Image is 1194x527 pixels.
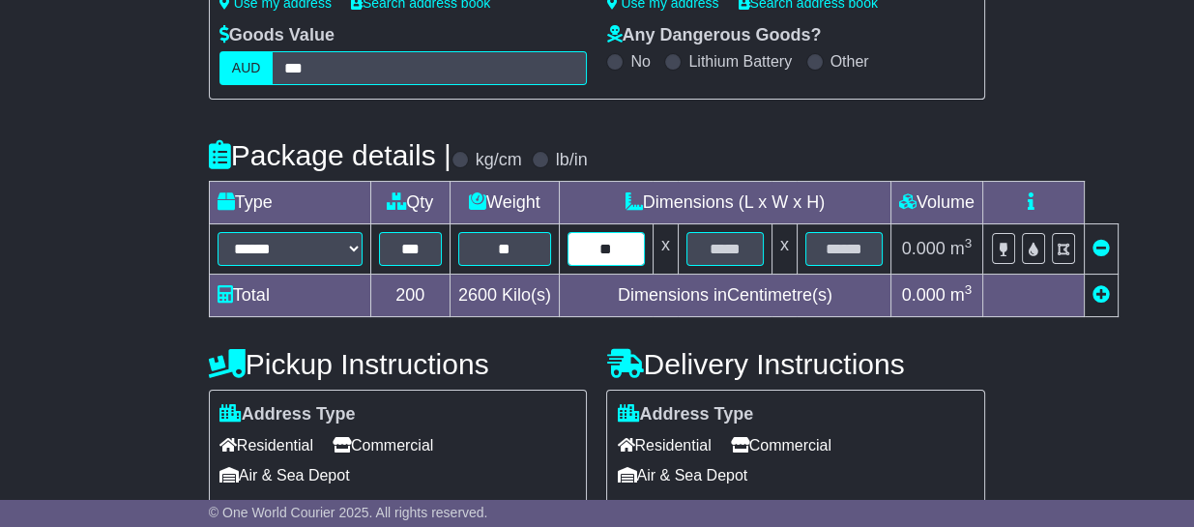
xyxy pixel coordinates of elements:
label: Other [830,52,869,71]
sup: 3 [965,282,973,297]
span: 0.000 [902,239,946,258]
span: Commercial [333,430,433,460]
td: x [772,224,797,275]
span: Commercial [731,430,831,460]
td: x [653,224,678,275]
span: Residential [617,430,711,460]
h4: Package details | [209,139,451,171]
sup: 3 [965,236,973,250]
h4: Pickup Instructions [209,348,588,380]
label: Any Dangerous Goods? [606,25,821,46]
a: Remove this item [1092,239,1110,258]
td: Dimensions (L x W x H) [559,182,890,224]
td: 200 [370,275,450,317]
span: © One World Courier 2025. All rights reserved. [209,505,488,520]
a: Add new item [1092,285,1110,305]
label: Goods Value [219,25,335,46]
span: m [950,239,973,258]
td: Dimensions in Centimetre(s) [559,275,890,317]
label: lb/in [556,150,588,171]
td: Weight [450,182,559,224]
label: Address Type [617,404,753,425]
label: No [630,52,650,71]
span: Air & Sea Depot [617,460,747,490]
label: Address Type [219,404,356,425]
label: AUD [219,51,274,85]
span: 0.000 [902,285,946,305]
td: Volume [890,182,982,224]
span: 2600 [458,285,497,305]
td: Type [209,182,370,224]
td: Qty [370,182,450,224]
span: Air & Sea Depot [219,460,350,490]
td: Total [209,275,370,317]
td: Kilo(s) [450,275,559,317]
h4: Delivery Instructions [606,348,985,380]
label: kg/cm [476,150,522,171]
span: m [950,285,973,305]
span: Residential [219,430,313,460]
label: Lithium Battery [688,52,792,71]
